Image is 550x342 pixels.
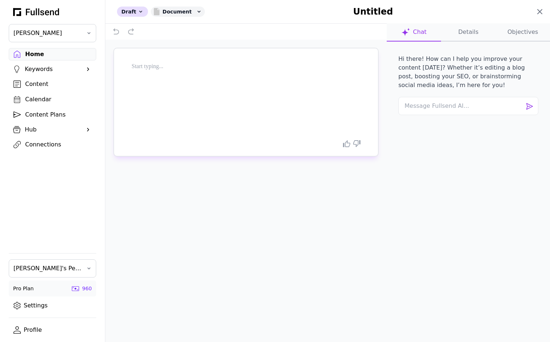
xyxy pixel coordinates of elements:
button: Objectives [496,23,550,42]
div: Document [151,7,205,17]
button: Chat [387,23,441,42]
button: Details [441,23,495,42]
div: Draft [117,7,148,17]
p: Hi there! How can I help you improve your content [DATE]? Whether it’s editing a blog post, boost... [398,55,538,90]
h1: Untitled [257,6,489,17]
